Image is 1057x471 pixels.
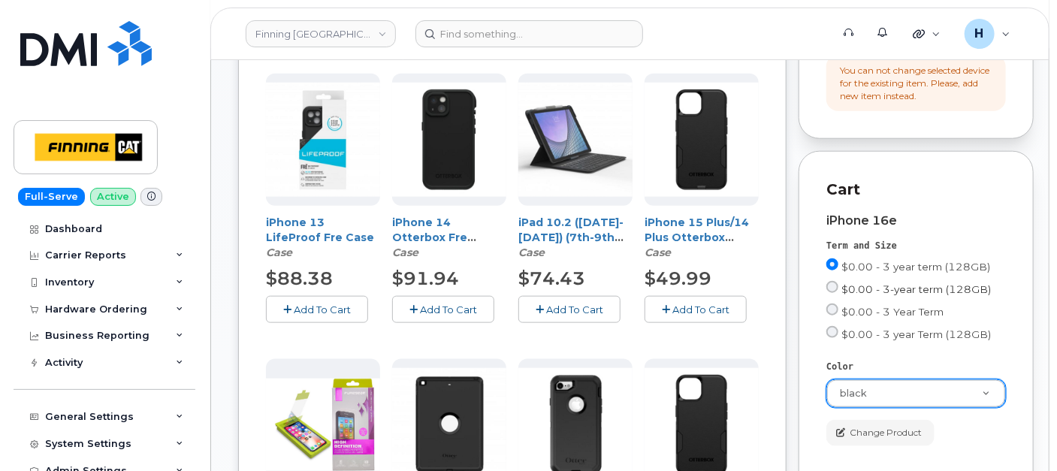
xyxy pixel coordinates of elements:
[392,246,418,259] em: Case
[266,296,368,322] button: Add To Cart
[546,303,603,316] span: Add To Cart
[266,246,292,259] em: Case
[850,426,922,439] span: Change Product
[645,216,749,274] a: iPhone 15 Plus/14 Plus Otterbox Commuter Series Case - Black
[826,303,838,316] input: $0.00 - 3 Year Term
[294,303,351,316] span: Add To Cart
[266,83,380,197] img: iPhone_13_LP.jpg
[645,267,711,289] span: $49.99
[645,246,671,259] em: Case
[518,215,633,260] div: iPad 10.2 (2019-2021) (7th-9th Gen)/Pro 10.5 ZAGG Charcoal Messenger Folio 2 Case
[826,240,1006,252] div: Term and Size
[415,20,643,47] input: Find something...
[975,25,984,43] span: H
[266,215,380,260] div: iPhone 13 LifeProof Fre Case
[645,83,759,197] img: 13-15_Commuter_Case.jpg
[266,379,380,471] img: Puregear_Screen_Generic_3.png
[518,246,545,259] em: Case
[266,216,374,244] a: iPhone 13 LifeProof Fre Case
[841,283,991,295] span: $0.00 - 3-year term (128GB)
[841,328,991,340] span: $0.00 - 3 year Term (128GB)
[902,19,951,49] div: Quicklinks
[827,380,1005,407] a: black
[840,64,992,102] div: You can not change selected device for the existing item. Please, add new item instead.
[826,420,935,446] button: Change Product
[954,19,1021,49] div: hakaur@dminc.com
[392,267,459,289] span: $91.94
[392,215,506,260] div: iPhone 14 Otterbox Fre MagSafe Case
[826,179,1006,201] p: Cart
[826,258,838,270] input: $0.00 - 3 year term (128GB)
[392,296,494,322] button: Add To Cart
[841,261,990,273] span: $0.00 - 3 year term (128GB)
[392,216,476,259] a: iPhone 14 Otterbox Fre MagSafe Case
[645,296,747,322] button: Add To Cart
[266,267,333,289] span: $88.38
[518,83,633,197] img: iPad_10.2__2019-2021___7th-9th_Gen_Pro_10.5_ZAGG_Charcoal_Messenger_Folio_2_Case.jpg
[840,388,867,399] span: black
[826,326,838,338] input: $0.00 - 3 year Term (128GB)
[672,303,729,316] span: Add To Cart
[518,216,633,304] a: iPad 10.2 ([DATE]-[DATE]) (7th-9th Gen)/Pro 10.5 ZAGG Charcoal Messenger Folio 2 Case
[645,215,759,260] div: iPhone 15 Plus/14 Plus Otterbox Commuter Series Case - Black
[826,214,1006,228] div: iPhone 16e
[826,361,1006,373] div: Color
[420,303,477,316] span: Add To Cart
[841,306,944,318] span: $0.00 - 3 Year Term
[826,281,838,293] input: $0.00 - 3-year term (128GB)
[246,20,396,47] a: Finning Canada
[518,296,621,322] button: Add To Cart
[392,83,506,197] img: IPHONE_14_LP_2.jpg
[518,267,585,289] span: $74.43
